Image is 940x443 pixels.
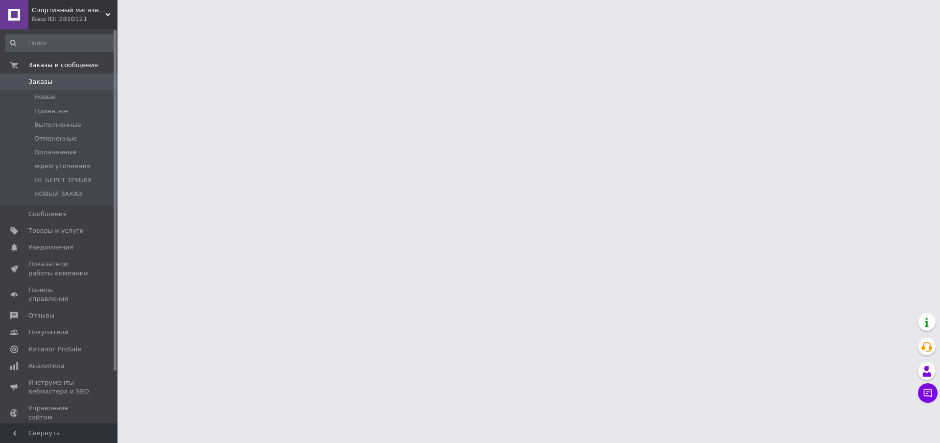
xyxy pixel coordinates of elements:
[34,148,76,157] span: Оплаченные
[34,176,92,185] span: НЕ БЕРЕТ ТРУБКУ
[28,260,91,277] span: Показатели работы компании
[28,404,91,421] span: Управление сайтом
[28,61,98,70] span: Заказы и сообщения
[32,15,117,24] div: Ваш ID: 2810121
[34,190,82,198] span: НОВЫЙ ЗАКАЗ
[28,345,81,354] span: Каталог ProSale
[918,383,938,403] button: Чат с покупателем
[34,121,81,129] span: Выполненные
[34,134,77,143] span: Отмененные
[34,93,56,101] span: Новые
[34,162,91,171] span: ждем уточнения
[28,286,91,303] span: Панель управления
[28,328,69,337] span: Покупатели
[5,34,116,52] input: Поиск
[28,210,67,219] span: Сообщения
[28,378,91,396] span: Инструменты вебмастера и SEO
[28,311,54,320] span: Отзывы
[32,6,105,15] span: Спортивный магазин - SPORT-STORE.
[28,362,65,370] span: Аналитика
[28,243,73,252] span: Уведомления
[28,77,52,86] span: Заказы
[34,107,68,116] span: Принятые
[28,226,84,235] span: Товары и услуги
